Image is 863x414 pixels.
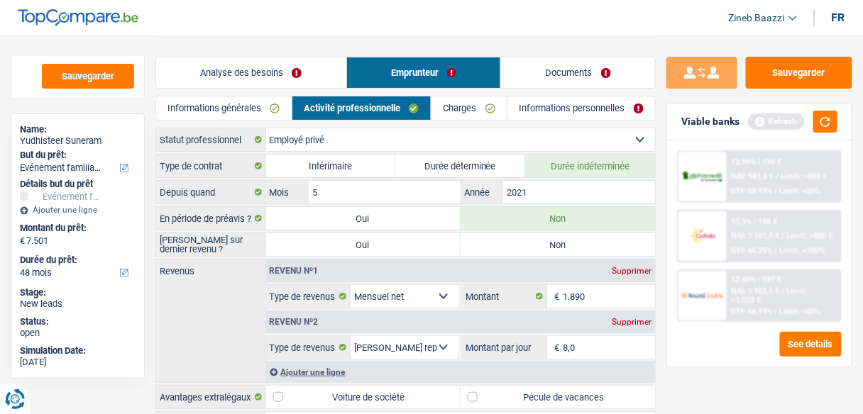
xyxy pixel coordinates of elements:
[461,207,655,230] label: Non
[347,57,501,88] a: Emprunteur
[18,9,138,26] img: TopCompare Logo
[732,275,782,284] div: 12.49% | 197 €
[461,233,655,256] label: Non
[682,285,723,306] img: Record Credits
[682,225,723,246] img: Cofidis
[62,72,114,81] span: Sauvegarder
[780,307,821,316] span: Limit: <65%
[266,181,309,203] label: Mois
[787,231,833,240] span: Limit: >800 €
[20,287,136,298] div: Stage:
[266,233,461,256] label: Oui
[462,336,547,359] label: Montant par jour
[42,64,134,89] button: Sauvegarder
[20,357,136,368] div: [DATE]
[462,285,547,308] label: Montant
[20,328,136,339] div: open
[156,386,266,408] label: Avantages extralégaux
[395,155,525,177] label: Durée déterminée
[608,267,655,275] div: Supprimer
[732,157,782,167] div: 12.99% | 199 €
[266,267,322,275] div: Revenu nº1
[156,259,265,276] label: Revenus
[780,246,825,255] span: Limit: <100%
[20,223,133,234] label: Montant du prêt:
[461,386,655,408] label: Pécule de vacances
[266,318,322,326] div: Revenu nº2
[732,217,778,226] div: 12.9% | 198 €
[266,362,656,382] div: Ajouter une ligne
[832,11,845,24] div: fr
[718,6,797,30] a: Zineb Baazzi
[503,181,655,203] input: AAAA
[547,336,563,359] span: €
[780,332,842,357] button: See details
[732,286,780,296] span: NAI: 1 103,1 €
[732,307,773,316] span: DTI: 46.19%
[20,345,136,357] div: Simulation Date:
[20,135,136,147] div: Yudhisteer Suneram
[780,186,821,196] span: Limit: <50%
[746,57,852,89] button: Sauvegarder
[266,207,461,230] label: Oui
[547,285,563,308] span: €
[461,181,503,203] label: Année
[782,231,785,240] span: /
[20,298,136,310] div: New leads
[431,96,507,120] a: Charges
[507,96,655,120] a: Informations personnelles
[682,170,723,183] img: AlphaCredit
[156,181,266,203] label: Depuis quand
[20,235,25,247] span: €
[775,186,778,196] span: /
[266,155,396,177] label: Intérimaire
[156,155,266,177] label: Type de contrat
[775,246,778,255] span: /
[781,172,828,181] span: Limit: >850 €
[732,246,773,255] span: DTI: 46.25%
[776,172,779,181] span: /
[732,172,774,181] span: NAI: 941,5 €
[20,124,136,135] div: Name:
[782,286,785,296] span: /
[20,316,136,328] div: Status:
[156,96,292,120] a: Informations générales
[20,179,136,190] div: Détails but du prêt
[732,286,808,305] span: Limit: >1.033 €
[732,186,773,196] span: DTI: 50.19%
[775,307,778,316] span: /
[292,96,431,120] a: Activité professionnelle
[20,150,133,161] label: But du prêt:
[156,57,346,88] a: Analyse des besoins
[681,116,740,128] div: Viable banks
[20,254,133,266] label: Durée du prêt:
[729,12,785,24] span: Zineb Baazzi
[156,128,266,151] label: Statut professionnel
[266,386,461,408] label: Voiture de société
[266,285,351,308] label: Type de revenus
[20,205,136,215] div: Ajouter une ligne
[732,231,780,240] span: NAI: 1 101,8 €
[501,57,655,88] a: Documents
[608,318,655,326] div: Supprimer
[156,233,266,256] label: [PERSON_NAME] sur dernier revenu ?
[748,113,805,129] div: Refresh
[156,207,266,230] label: En période de préavis ?
[266,336,351,359] label: Type de revenus
[525,155,655,177] label: Durée indéterminée
[309,181,461,203] input: MM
